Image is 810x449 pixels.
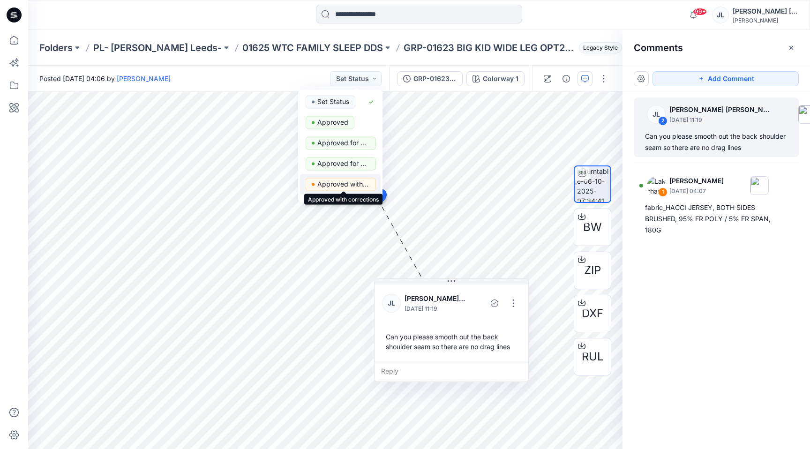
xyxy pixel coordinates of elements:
[647,176,666,195] img: Lakshani Silva
[577,166,610,202] img: turntable-06-10-2025-07:34:41
[658,116,667,126] div: 2
[397,71,463,86] button: GRP-01623 BIG KID WIDE LEG OPT2_Regular Fit
[317,116,348,128] p: Approved
[39,74,171,83] span: Posted [DATE] 04:06 by
[317,199,345,211] p: Rejected
[645,202,787,236] div: fabric_HACCI JERSEY, BOTH SIDES BRUSHED, 95% FR POLY / 5% FR SPAN, 180G
[405,304,466,314] p: [DATE] 11:19
[733,17,798,24] div: [PERSON_NAME]
[582,348,604,365] span: RUL
[382,294,401,313] div: JL
[669,187,724,196] p: [DATE] 04:07
[669,104,772,115] p: [PERSON_NAME] [PERSON_NAME]
[712,7,729,23] div: JL
[466,71,525,86] button: Colorway 1
[733,6,798,17] div: [PERSON_NAME] [PERSON_NAME]
[645,131,787,153] div: Can you please smooth out the back shoulder seam so there are no drag lines
[317,178,370,190] p: Approved with corrections
[582,305,603,322] span: DXF
[584,262,601,279] span: ZIP
[382,328,521,355] div: Can you please smooth out the back shoulder seam so there are no drag lines
[375,361,528,382] div: Reply
[658,187,667,197] div: 1
[559,71,574,86] button: Details
[652,71,799,86] button: Add Comment
[413,74,457,84] div: GRP-01623 BIG KID WIDE LEG OPT2_Regular Fit
[634,42,683,53] h2: Comments
[579,42,622,53] span: Legacy Style
[483,74,518,84] div: Colorway 1
[647,105,666,124] div: JL
[669,115,772,125] p: [DATE] 11:19
[669,175,724,187] p: [PERSON_NAME]
[317,96,349,108] p: Set Status
[242,41,383,54] a: 01625 WTC FAMILY SLEEP DDS
[583,219,602,236] span: BW
[39,41,73,54] a: Folders
[317,157,370,170] p: Approved for Presentation
[117,75,171,82] a: [PERSON_NAME]
[405,293,466,304] p: [PERSON_NAME] [PERSON_NAME]
[404,41,575,54] p: GRP-01623 BIG KID WIDE LEG OPT2_Regular Fit
[693,8,707,15] span: 99+
[317,137,370,149] p: Approved for Production
[575,41,622,54] button: Legacy Style
[93,41,222,54] a: PL- [PERSON_NAME] Leeds-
